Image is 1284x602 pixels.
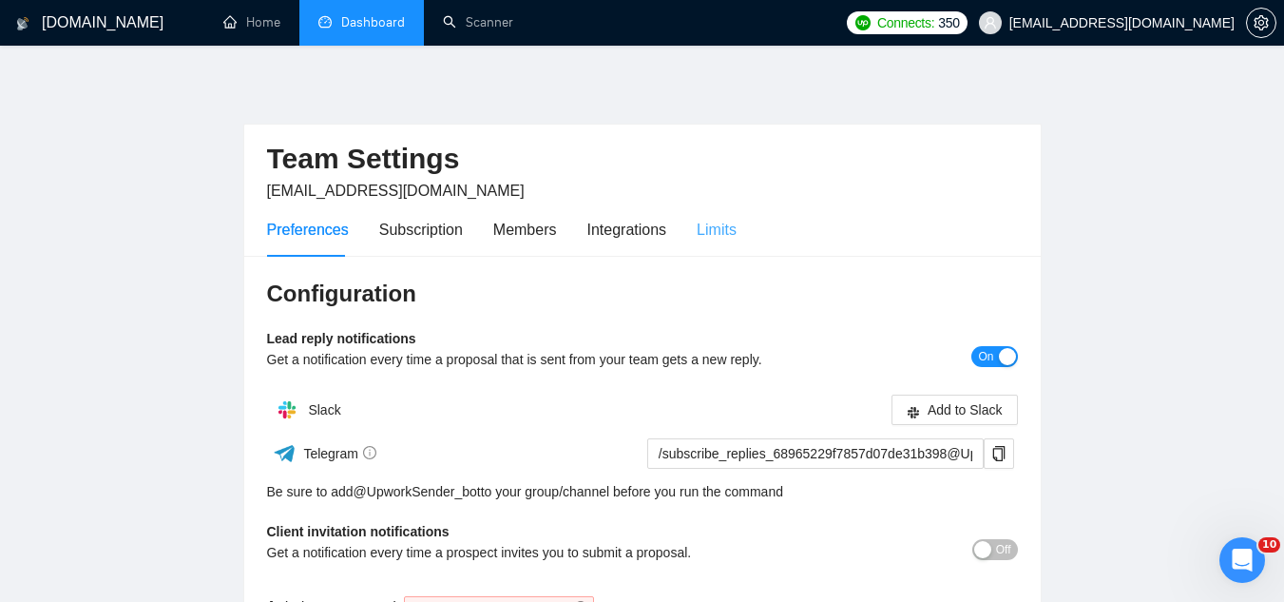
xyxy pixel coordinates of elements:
h2: Team Settings [267,140,1018,179]
span: Telegram [303,446,376,461]
img: logo [16,9,29,39]
b: Lead reply notifications [267,331,416,346]
img: ww3wtPAAAAAElFTkSuQmCC [273,441,297,465]
div: Integrations [587,218,667,242]
div: [DATE] [15,149,365,175]
h1: Dima [92,10,130,24]
a: searchScanner [443,14,513,30]
span: Off [996,539,1011,560]
div: julia@spacesales.agency says… [15,175,365,287]
div: julia@spacesales.agency says… [15,92,365,149]
img: Profile image for Dima [54,10,85,41]
h3: Configuration [267,279,1018,309]
span: [EMAIL_ADDRESS][DOMAIN_NAME] [267,183,525,199]
div: ok, sounds great, thank you [148,92,365,134]
div: Limits [697,218,737,242]
div: Close [334,8,368,42]
span: slack [907,405,920,419]
div: Hi [PERSON_NAME], thank you for reaching out.I've checked this payment and see that it was alread... [15,319,312,491]
span: 350 [938,12,959,33]
a: dashboardDashboard [318,14,405,30]
a: homeHome [223,14,280,30]
button: Upload attachment [90,441,105,456]
button: Send a message… [326,434,356,464]
p: Active in the last 15m [92,24,228,43]
div: Subscription [379,218,463,242]
span: setting [1247,15,1275,30]
div: Be sure to add to your group/channel before you run the command [267,481,1018,502]
b: Client invitation notifications [267,524,450,539]
div: hi, has paid [DATE], please extend the subscription till [DATE] [84,186,350,261]
a: setting [1246,15,1276,30]
button: go back [12,8,48,44]
span: user [984,16,997,29]
a: @UpworkSender_bot [354,481,481,502]
span: info-circle [363,446,376,459]
span: On [978,346,993,367]
span: 10 [1258,537,1280,553]
span: Slack [308,402,340,418]
div: Hi [PERSON_NAME], thank you for reaching out. I've checked this payment and see that it was alrea... [30,330,297,479]
textarea: Message… [16,401,364,434]
div: hi,[EMAIL_ADDRESS][DOMAIN_NAME]has paid [DATE], please extend the subscription till [DATE] [68,175,365,272]
span: Add to Slack [928,399,1003,420]
div: ok, sounds great, thank you [163,104,350,123]
button: Start recording [121,441,136,456]
button: Home [297,8,334,44]
button: setting [1246,8,1276,38]
button: copy [984,438,1014,469]
div: Get a notification every time a proposal that is sent from your team gets a new reply. [267,349,831,370]
button: slackAdd to Slack [891,395,1018,425]
span: Connects: [877,12,934,33]
iframe: Intercom live chat [1219,537,1265,583]
div: Members [493,218,557,242]
a: [EMAIL_ADDRESS][DOMAIN_NAME] [84,187,221,222]
div: Dima says… [15,319,365,533]
span: copy [985,446,1013,461]
button: Emoji picker [29,441,45,456]
img: hpQkSZIkSZIkSZIkSZIkSZIkSZIkSZIkSZIkSZIkSZIkSZIkSZIkSZIkSZIkSZIkSZIkSZIkSZIkSZIkSZIkSZIkSZIkSZIkS... [268,391,306,429]
img: upwork-logo.png [855,15,871,30]
div: New messages divider [15,302,365,303]
div: Get a notification every time a prospect invites you to submit a proposal. [267,542,831,563]
button: Gif picker [60,441,75,456]
div: Preferences [267,218,349,242]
